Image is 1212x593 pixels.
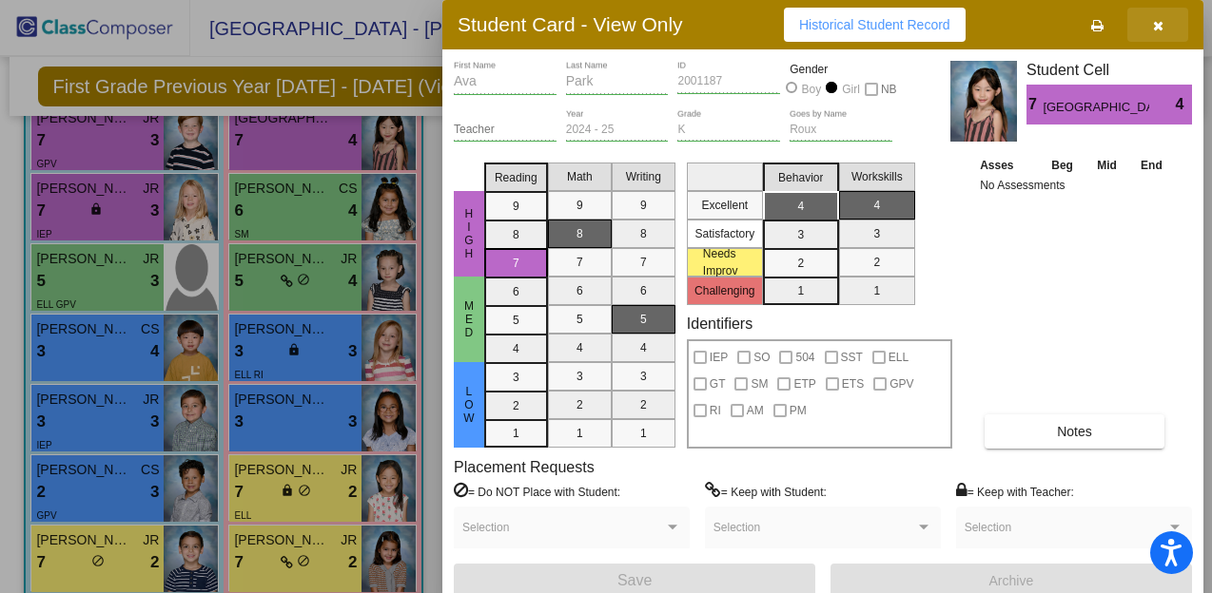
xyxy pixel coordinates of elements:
label: Placement Requests [454,458,595,476]
th: Mid [1085,155,1128,176]
span: ELL [889,346,909,369]
span: 4 [1176,93,1192,116]
div: Girl [841,81,860,98]
span: GPV [889,373,913,395]
h3: Student Cell [1026,61,1192,79]
th: Beg [1039,155,1085,176]
span: PM [790,399,807,422]
span: Low [460,385,478,425]
label: = Keep with Student: [705,482,827,501]
span: RI [710,399,721,422]
span: SO [753,346,770,369]
label: = Do NOT Place with Student: [454,482,620,501]
input: year [566,124,669,137]
span: Save [617,572,652,588]
button: Historical Student Record [784,8,966,42]
label: = Keep with Teacher: [956,482,1074,501]
input: Enter ID [677,75,780,88]
th: Asses [975,155,1039,176]
mat-label: Gender [790,61,892,78]
span: AM [747,399,764,422]
span: Historical Student Record [799,17,950,32]
span: HIgh [460,207,478,260]
span: Archive [989,573,1034,588]
span: ETP [793,373,815,395]
span: [GEOGRAPHIC_DATA] [1043,98,1148,117]
span: SST [841,346,863,369]
span: SM [751,373,768,395]
h3: Student Card - View Only [458,12,683,36]
span: Med [460,299,478,339]
span: ETS [842,373,864,395]
span: 7 [1026,93,1043,116]
input: teacher [454,124,557,137]
span: Notes [1057,424,1092,439]
input: grade [677,124,780,137]
span: 504 [795,346,814,369]
td: No Assessments [975,176,1175,195]
span: IEP [710,346,728,369]
th: End [1128,155,1174,176]
button: Notes [985,414,1164,449]
label: Identifiers [687,315,753,333]
span: NB [881,78,897,101]
span: GT [710,373,726,395]
div: Boy [801,81,822,98]
input: goes by name [790,124,892,137]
